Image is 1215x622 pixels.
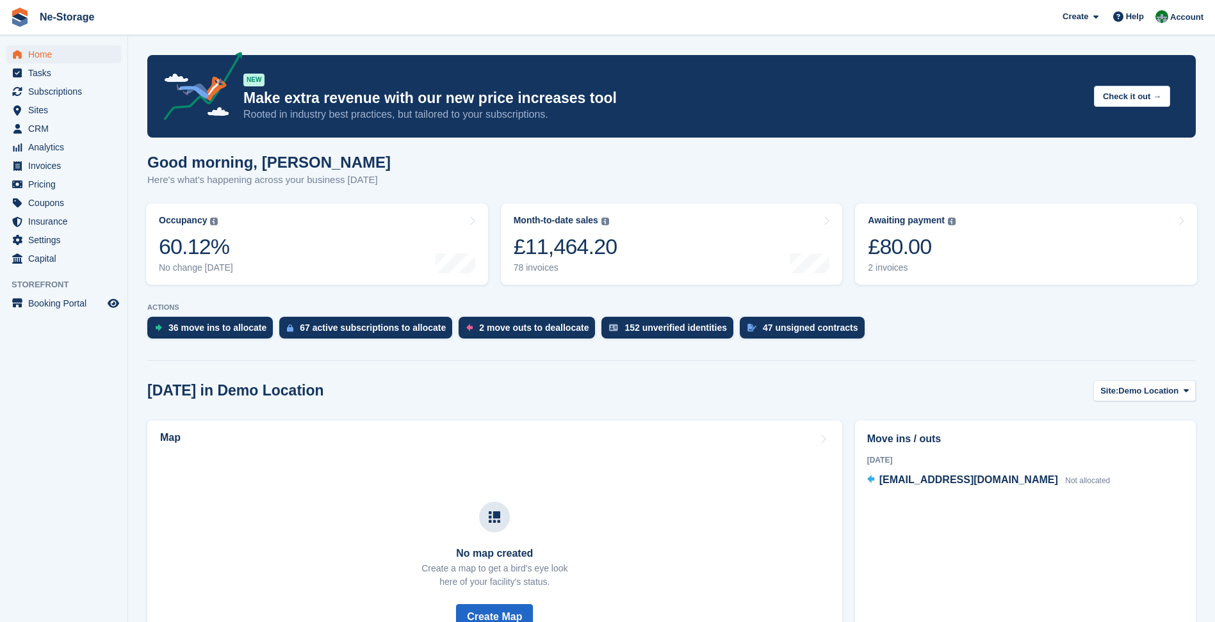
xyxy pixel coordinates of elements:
[243,89,1084,108] p: Make extra revenue with our new price increases tool
[28,120,105,138] span: CRM
[6,194,121,212] a: menu
[147,154,391,171] h1: Good morning, [PERSON_NAME]
[155,324,162,331] img: move_ins_to_allocate_icon-fdf77a2bb77ea45bf5b3d319d69a93e2d87916cf1d5bf7949dd705db3b84f3ca.svg
[1170,11,1203,24] span: Account
[28,294,105,312] span: Booking Portal
[147,173,391,187] p: Here's what's happening across your business [DATE]
[421,562,567,589] p: Create a map to get a bird's eye look here of your facility's status.
[35,6,99,28] a: Ne-Storage
[28,138,105,156] span: Analytics
[501,203,843,285] a: Month-to-date sales £11,464.20 78 invoices
[948,218,956,225] img: icon-info-grey-7440780725fd019a000dd9b08b2336e03edf1995a4989e88bcd33f0948082b44.svg
[459,317,601,345] a: 2 move outs to deallocate
[28,212,105,230] span: Insurance
[147,317,279,345] a: 36 move ins to allocate
[279,317,459,345] a: 67 active subscriptions to allocate
[147,382,324,399] h2: [DATE] in Demo Location
[243,108,1084,122] p: Rooted in industry best practices, but tailored to your subscriptions.
[6,101,121,119] a: menu
[6,212,121,230] a: menu
[6,120,121,138] a: menu
[28,194,105,212] span: Coupons
[6,83,121,100] a: menu
[243,74,265,86] div: NEW
[466,324,473,331] img: move_outs_to_deallocate_icon-f764333ba52eb49d3ac5e1228854f67142a1ed5810a6f6cc68b1a99e826820c5.svg
[868,234,956,260] div: £80.00
[1065,476,1110,485] span: Not allocated
[210,218,218,225] img: icon-info-grey-7440780725fd019a000dd9b08b2336e03edf1995a4989e88bcd33f0948082b44.svg
[601,218,609,225] img: icon-info-grey-7440780725fd019a000dd9b08b2336e03edf1995a4989e88bcd33f0948082b44.svg
[168,323,266,333] div: 36 move ins to allocate
[867,472,1111,489] a: [EMAIL_ADDRESS][DOMAIN_NAME] Not allocated
[159,215,207,226] div: Occupancy
[6,157,121,175] a: menu
[867,454,1184,466] div: [DATE]
[6,64,121,82] a: menu
[867,431,1184,447] h2: Move ins / outs
[1126,10,1144,23] span: Help
[514,234,617,260] div: £11,464.20
[159,234,233,260] div: 60.12%
[1063,10,1088,23] span: Create
[28,101,105,119] span: Sites
[28,64,105,82] span: Tasks
[514,215,598,226] div: Month-to-date sales
[10,8,29,27] img: stora-icon-8386f47178a22dfd0bd8f6a31ec36ba5ce8667c1dd55bd0f319d3a0aa187defe.svg
[601,317,740,345] a: 152 unverified identities
[28,175,105,193] span: Pricing
[855,203,1197,285] a: Awaiting payment £80.00 2 invoices
[1100,385,1118,397] span: Site:
[609,324,618,331] img: verify_identity-adf6edd0f0f0b5bbfe63781bf79b02c33cf7c696d77639b501bdc392416b5a36.svg
[159,262,233,273] div: No change [DATE]
[28,45,105,63] span: Home
[28,231,105,249] span: Settings
[868,215,945,226] div: Awaiting payment
[1094,86,1170,107] button: Check it out →
[1118,385,1178,397] span: Demo Location
[421,548,567,559] h3: No map created
[6,294,121,312] a: menu
[153,52,243,125] img: price-adjustments-announcement-icon-8257ccfd72463d97f412b2fc003d46551f7dbcb40ab6d574587a9cd5c0d94...
[740,317,871,345] a: 47 unsigned contracts
[868,262,956,273] div: 2 invoices
[747,324,756,331] img: contract_signature_icon-13c848040528278c33f63329250d36e43548de30e8caae1d1a13099fd9432cc5.svg
[763,323,858,333] div: 47 unsigned contracts
[6,250,121,267] a: menu
[624,323,727,333] div: 152 unverified identities
[479,323,589,333] div: 2 move outs to deallocate
[287,324,293,332] img: active_subscription_to_allocate_icon-d502201f5373d7db506a760aba3b589e785aa758c864c3986d89f69b8ff3...
[6,231,121,249] a: menu
[106,296,121,311] a: Preview store
[879,474,1058,485] span: [EMAIL_ADDRESS][DOMAIN_NAME]
[514,262,617,273] div: 78 invoices
[1093,380,1196,401] button: Site: Demo Location
[6,175,121,193] a: menu
[1155,10,1168,23] img: Charlotte Nesbitt
[28,83,105,100] span: Subscriptions
[28,157,105,175] span: Invoices
[300,323,446,333] div: 67 active subscriptions to allocate
[28,250,105,267] span: Capital
[146,203,488,285] a: Occupancy 60.12% No change [DATE]
[6,138,121,156] a: menu
[489,511,500,523] img: map-icn-33ee37083ee616e46c38cad1a60f524a97daa1e2b2c8c0bc3eb3415660979fc1.svg
[160,432,181,443] h2: Map
[6,45,121,63] a: menu
[147,303,1196,312] p: ACTIONS
[12,278,127,291] span: Storefront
